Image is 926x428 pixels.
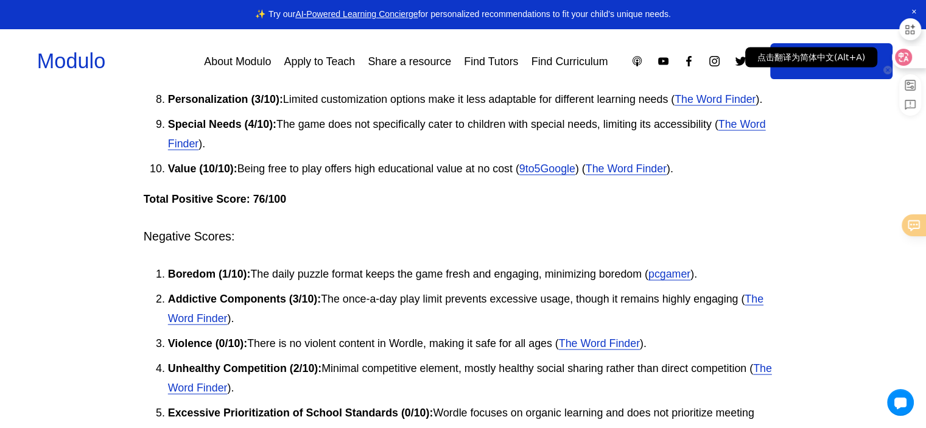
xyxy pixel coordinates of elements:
[168,158,783,178] p: Being free to play offers high educational value at no cost​ ( )​​ ( )​.
[168,118,276,130] strong: Special Needs (4/10):
[168,114,783,153] p: The game does not specifically cater to children with special needs, limiting its accessibility​ ...
[168,89,783,108] p: Limited customization options make it less adaptable for different learning needs​ ( )​.
[168,406,433,418] strong: Excessive Prioritization of School Standards (0/10):
[519,162,575,174] a: 9to5Google
[284,51,356,72] a: Apply to Teach
[37,49,105,72] a: Modulo
[675,93,756,105] a: The Word Finder
[657,55,670,68] a: YouTube
[648,267,690,279] a: pcgamer
[368,51,451,72] a: Share a resource
[144,192,286,205] strong: Total Positive Score: 76/100
[144,228,783,244] h4: Negative Scores:
[168,333,783,353] p: There is no violent content in Wordle, making it safe for all ages​ ( )​.
[295,9,418,19] a: AI-Powered Learning Concierge
[682,55,695,68] a: Facebook
[464,51,518,72] a: Find Tutors
[168,267,251,279] strong: Boredom (1/10):
[531,51,608,72] a: Find Curriculum
[168,289,783,328] p: The once-a-day play limit prevents excessive usage, though it remains highly engaging​ ( )​.
[168,93,283,105] strong: Personalization (3/10):
[586,162,667,174] a: The Word Finder
[168,264,783,283] p: The daily puzzle format keeps the game fresh and engaging, minimizing boredom​ ( )​.
[168,362,321,374] strong: Unhealthy Competition (2/10):
[168,337,247,349] strong: Violence (0/10):
[168,358,783,397] p: Minimal competitive element, mostly healthy social sharing rather than direct competition​ ( )​.
[631,55,644,68] a: Apple Podcasts
[734,55,747,68] a: Twitter
[168,362,772,393] a: The Word Finder
[168,292,763,324] a: The Word Finder
[168,292,321,304] strong: Addictive Components (3/10):
[559,337,640,349] a: The Word Finder
[708,55,721,68] a: Instagram
[168,162,237,174] strong: Value (10/10):
[204,51,271,72] a: About Modulo
[168,118,766,149] a: The Word Finder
